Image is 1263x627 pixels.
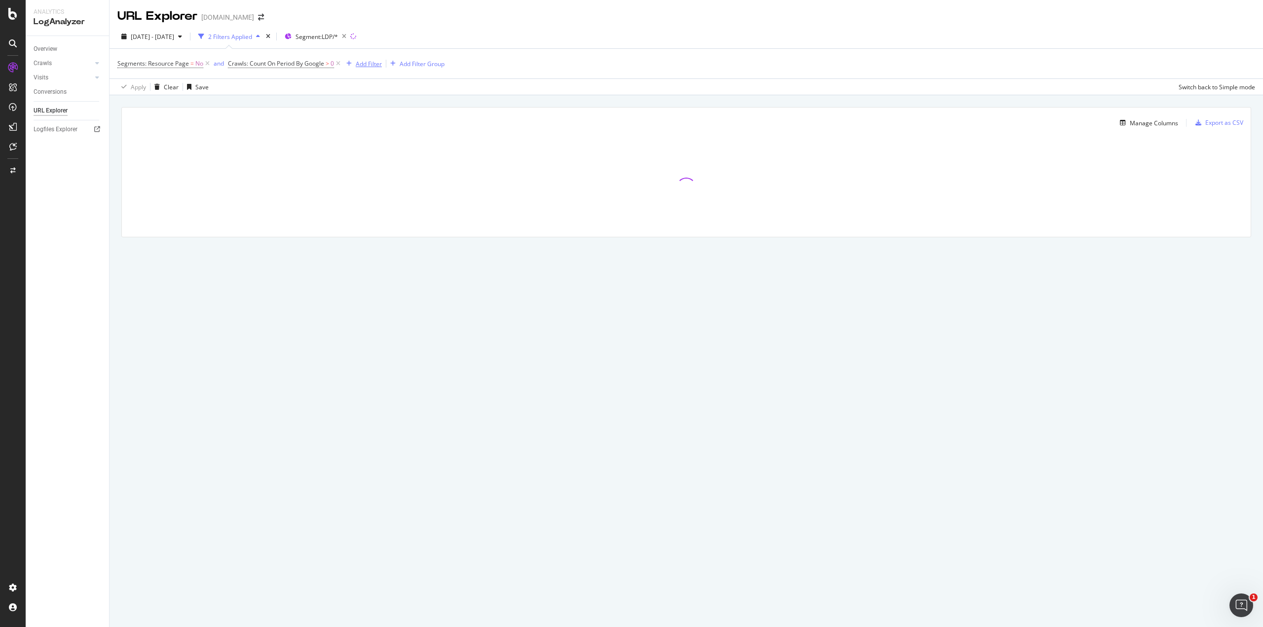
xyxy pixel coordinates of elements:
div: URL Explorer [117,8,197,25]
div: Visits [34,73,48,83]
span: Crawls: Count On Period By Google [228,59,324,68]
span: [DATE] - [DATE] [131,33,174,41]
div: arrow-right-arrow-left [258,14,264,21]
button: Save [183,79,209,95]
div: Crawls [34,58,52,69]
button: Export as CSV [1191,115,1243,131]
div: Clear [164,83,179,91]
span: > [326,59,329,68]
iframe: Intercom live chat [1229,593,1253,617]
div: [DOMAIN_NAME] [201,12,254,22]
button: Manage Columns [1116,117,1178,129]
button: Clear [150,79,179,95]
div: Add Filter [356,60,382,68]
a: Crawls [34,58,92,69]
div: LogAnalyzer [34,16,101,28]
div: 2 Filters Applied [208,33,252,41]
div: Save [195,83,209,91]
button: [DATE] - [DATE] [117,29,186,44]
a: Visits [34,73,92,83]
div: times [264,32,272,41]
div: Analytics [34,8,101,16]
button: Add Filter Group [386,58,445,70]
div: Logfiles Explorer [34,124,77,135]
div: Export as CSV [1205,118,1243,127]
div: Overview [34,44,57,54]
a: URL Explorer [34,106,102,116]
span: Segment: LDP/* [296,33,338,41]
button: Add Filter [342,58,382,70]
a: Overview [34,44,102,54]
span: = [190,59,194,68]
button: Segment:LDP/* [281,29,350,44]
div: URL Explorer [34,106,68,116]
span: 1 [1250,593,1258,601]
div: Add Filter Group [400,60,445,68]
button: 2 Filters Applied [194,29,264,44]
div: Manage Columns [1130,119,1178,127]
span: 0 [331,57,334,71]
div: Conversions [34,87,67,97]
button: Apply [117,79,146,95]
button: and [214,59,224,68]
button: Switch back to Simple mode [1175,79,1255,95]
a: Conversions [34,87,102,97]
span: Segments: Resource Page [117,59,189,68]
div: Switch back to Simple mode [1179,83,1255,91]
div: Apply [131,83,146,91]
span: No [195,57,203,71]
a: Logfiles Explorer [34,124,102,135]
